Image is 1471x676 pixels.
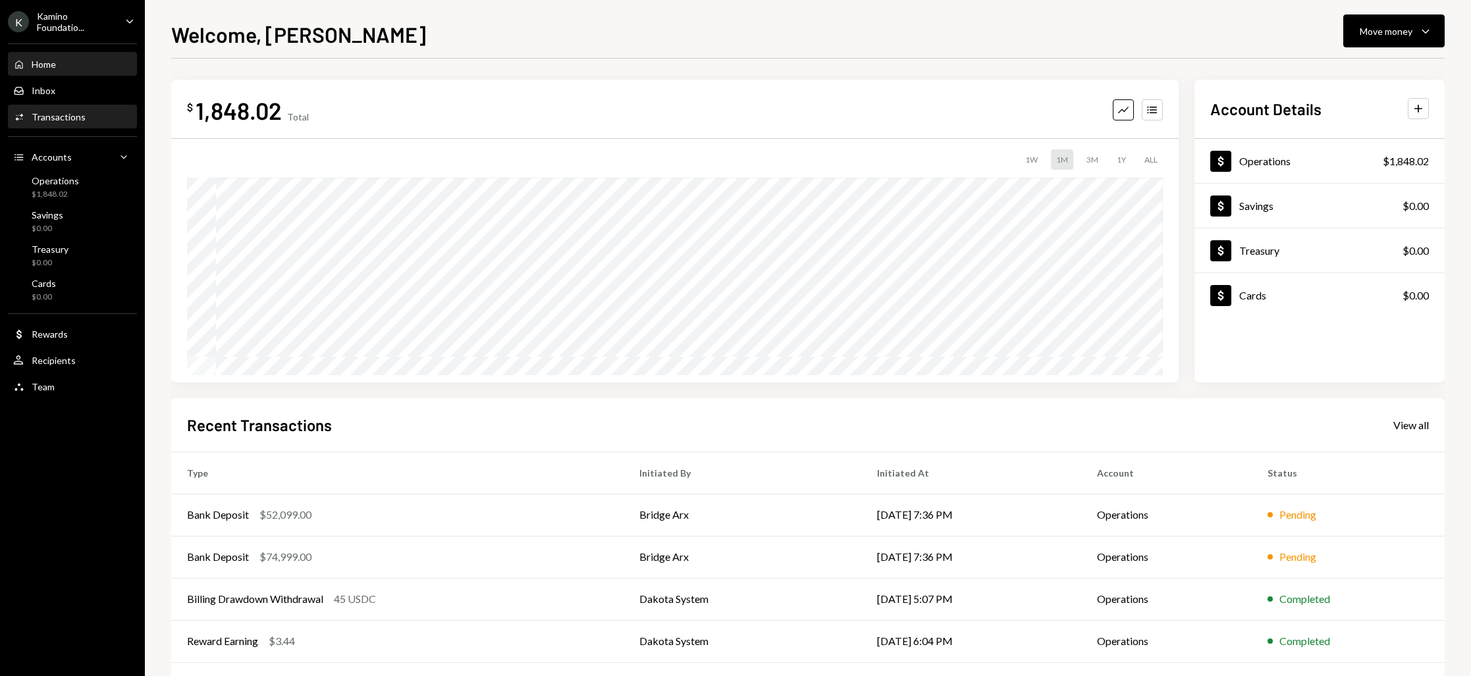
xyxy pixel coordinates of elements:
[1081,536,1251,578] td: Operations
[8,240,137,271] a: Treasury$0.00
[187,591,323,607] div: Billing Drawdown Withdrawal
[1403,288,1429,303] div: $0.00
[861,452,1081,494] th: Initiated At
[1210,98,1322,120] h2: Account Details
[1081,578,1251,620] td: Operations
[187,507,249,523] div: Bank Deposit
[1343,14,1445,47] button: Move money
[1393,419,1429,432] div: View all
[861,536,1081,578] td: [DATE] 7:36 PM
[37,11,115,33] div: Kamino Foundatio...
[1081,452,1251,494] th: Account
[334,591,376,607] div: 45 USDC
[1279,591,1330,607] div: Completed
[32,355,76,366] div: Recipients
[1081,149,1104,170] div: 3M
[8,375,137,398] a: Team
[1239,199,1273,212] div: Savings
[196,95,282,125] div: 1,848.02
[187,414,332,436] h2: Recent Transactions
[1194,139,1445,183] a: Operations$1,848.02
[1403,243,1429,259] div: $0.00
[32,59,56,70] div: Home
[32,189,79,200] div: $1,848.02
[1051,149,1073,170] div: 1M
[1279,549,1316,565] div: Pending
[32,175,79,186] div: Operations
[32,244,68,255] div: Treasury
[32,278,56,289] div: Cards
[624,494,861,536] td: Bridge Arx
[1360,24,1412,38] div: Move money
[32,223,63,234] div: $0.00
[287,111,309,122] div: Total
[8,52,137,76] a: Home
[8,105,137,128] a: Transactions
[1081,494,1251,536] td: Operations
[8,171,137,203] a: Operations$1,848.02
[1239,244,1279,257] div: Treasury
[1194,273,1445,317] a: Cards$0.00
[861,494,1081,536] td: [DATE] 7:36 PM
[32,257,68,269] div: $0.00
[187,549,249,565] div: Bank Deposit
[8,145,137,169] a: Accounts
[1383,153,1429,169] div: $1,848.02
[1194,228,1445,273] a: Treasury$0.00
[1020,149,1043,170] div: 1W
[624,536,861,578] td: Bridge Arx
[171,21,426,47] h1: Welcome, [PERSON_NAME]
[1139,149,1163,170] div: ALL
[171,452,624,494] th: Type
[269,633,295,649] div: $3.44
[8,348,137,372] a: Recipients
[32,328,68,340] div: Rewards
[32,111,86,122] div: Transactions
[1194,184,1445,228] a: Savings$0.00
[1111,149,1131,170] div: 1Y
[8,205,137,237] a: Savings$0.00
[187,633,258,649] div: Reward Earning
[32,292,56,303] div: $0.00
[32,381,55,392] div: Team
[32,209,63,221] div: Savings
[1239,289,1266,301] div: Cards
[1393,417,1429,432] a: View all
[32,85,55,96] div: Inbox
[1252,452,1445,494] th: Status
[1403,198,1429,214] div: $0.00
[1081,620,1251,662] td: Operations
[861,578,1081,620] td: [DATE] 5:07 PM
[624,452,861,494] th: Initiated By
[8,11,29,32] div: K
[861,620,1081,662] td: [DATE] 6:04 PM
[1279,507,1316,523] div: Pending
[8,274,137,305] a: Cards$0.00
[8,78,137,102] a: Inbox
[8,322,137,346] a: Rewards
[32,151,72,163] div: Accounts
[187,101,193,114] div: $
[259,507,311,523] div: $52,099.00
[624,620,861,662] td: Dakota System
[259,549,311,565] div: $74,999.00
[1279,633,1330,649] div: Completed
[624,578,861,620] td: Dakota System
[1239,155,1291,167] div: Operations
